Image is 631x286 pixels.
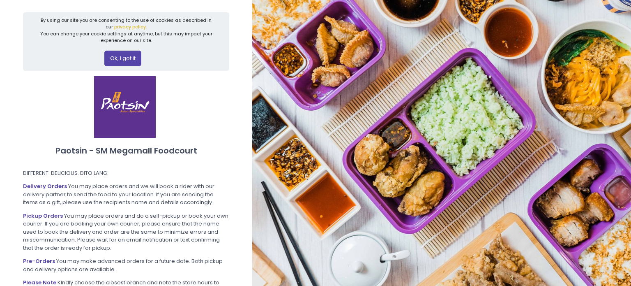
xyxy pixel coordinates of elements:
[104,51,141,66] button: Ok, I got it
[23,138,229,164] div: Paotsin - SM Megamall Foodcourt
[114,23,147,30] a: privacy policy.
[23,169,229,177] div: DIFFERENT. DELICIOUS. DITO LANG.
[23,182,67,190] b: Delivery Orders
[94,76,156,138] img: Paotsin Asian Specialties
[23,212,63,220] b: Pickup Orders
[23,257,55,265] b: Pre-Orders
[23,182,229,207] div: You may place orders and we will book a rider with our delivery partner to send the food to your ...
[37,17,216,44] div: By using our site you are consenting to the use of cookies as described in our You can change you...
[23,212,229,252] div: You may place orders and do a self-pickup or book your own courier. If you are booking your own c...
[23,257,229,273] div: You may make advanced orders for a future date. Both pickup and delivery options are available.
